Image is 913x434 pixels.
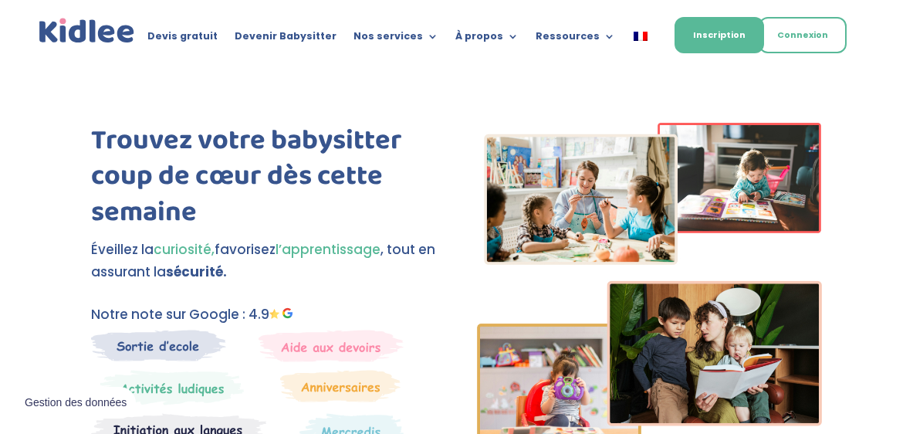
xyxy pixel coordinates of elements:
[36,15,137,46] img: logo_kidlee_bleu
[91,239,436,283] p: Éveillez la favorisez , tout en assurant la
[759,17,847,53] a: Connexion
[147,31,218,48] a: Devis gratuit
[91,123,436,239] h1: Trouvez votre babysitter coup de cœur dès cette semaine
[536,31,615,48] a: Ressources
[455,31,519,48] a: À propos
[91,303,436,326] p: Notre note sur Google : 4.9
[235,31,336,48] a: Devenir Babysitter
[280,370,401,402] img: Anniversaire
[259,330,404,362] img: weekends
[166,263,227,281] strong: sécurité.
[675,17,764,53] a: Inscription
[91,370,244,405] img: Mercredi
[91,330,226,361] img: Sortie decole
[15,387,136,419] button: Gestion des données
[276,240,380,259] span: l’apprentissage
[36,15,137,46] a: Kidlee Logo
[25,396,127,410] span: Gestion des données
[353,31,438,48] a: Nos services
[634,32,648,41] img: Français
[154,240,215,259] span: curiosité,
